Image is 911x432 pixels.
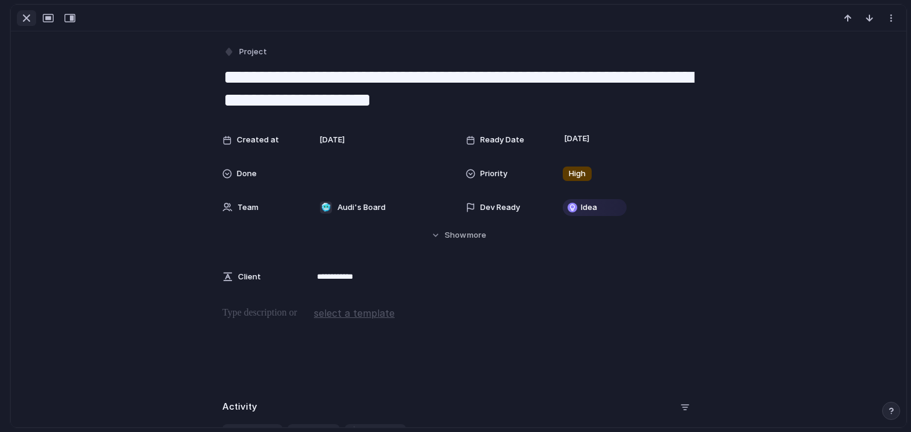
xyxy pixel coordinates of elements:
span: Idea [581,202,597,214]
span: Project [239,46,267,58]
span: Done [237,168,257,180]
span: Created at [237,134,279,146]
span: [DATE] [319,134,345,146]
span: Ready Date [480,134,524,146]
span: Priority [480,168,507,180]
span: Audi's Board [337,202,386,214]
button: Showmore [222,224,695,246]
span: Client [238,271,261,283]
h2: Activity [222,400,257,414]
span: Show [445,229,466,241]
span: select a template [314,306,395,320]
button: select a template [312,304,396,322]
span: Dev Ready [480,202,520,214]
button: Project [221,43,271,61]
span: more [467,229,486,241]
span: Team [237,202,258,214]
span: High [569,168,586,180]
div: 🥶 [320,202,332,214]
span: [DATE] [561,132,593,146]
